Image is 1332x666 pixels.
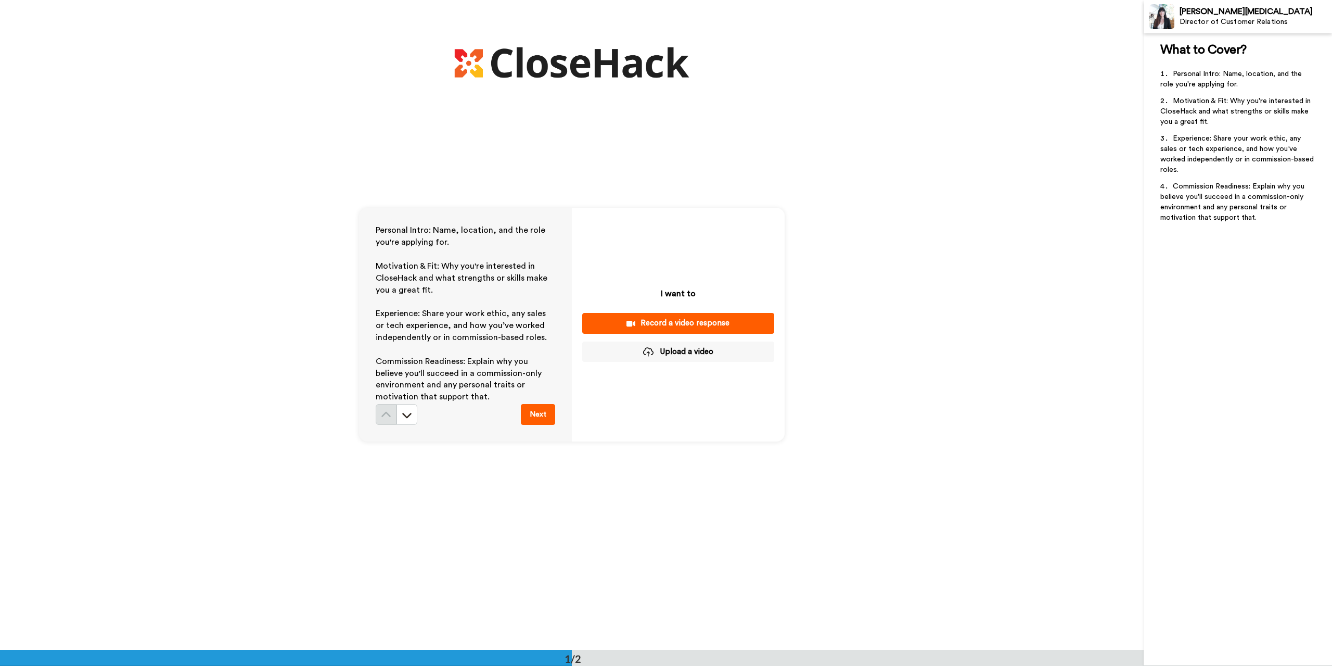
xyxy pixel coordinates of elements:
[1149,4,1174,29] img: Profile Image
[376,226,547,246] span: Personal Intro: Name, location, and the role you're applying for.
[376,262,549,294] span: Motivation & Fit: Why you're interested in CloseHack and what strengths or skills make you a grea...
[1160,44,1247,56] span: What to Cover?
[1180,7,1331,17] div: [PERSON_NAME][MEDICAL_DATA]
[521,404,555,425] button: Next
[1160,135,1316,173] span: Experience: Share your work ethic, any sales or tech experience, and how you’ve worked independen...
[1160,97,1313,125] span: Motivation & Fit: Why you're interested in CloseHack and what strengths or skills make you a grea...
[1160,70,1304,88] span: Personal Intro: Name, location, and the role you're applying for.
[1180,18,1331,27] div: Director of Customer Relations
[376,357,544,401] span: Commission Readiness: Explain why you believe you'll succeed in a commission-only environment and...
[661,287,696,300] p: I want to
[582,342,774,362] button: Upload a video
[582,313,774,333] button: Record a video response
[376,309,548,342] span: Experience: Share your work ethic, any sales or tech experience, and how you’ve worked independen...
[1160,183,1307,221] span: Commission Readiness: Explain why you believe you'll succeed in a commission-only environment and...
[548,651,598,666] div: 1/2
[591,318,766,329] div: Record a video response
